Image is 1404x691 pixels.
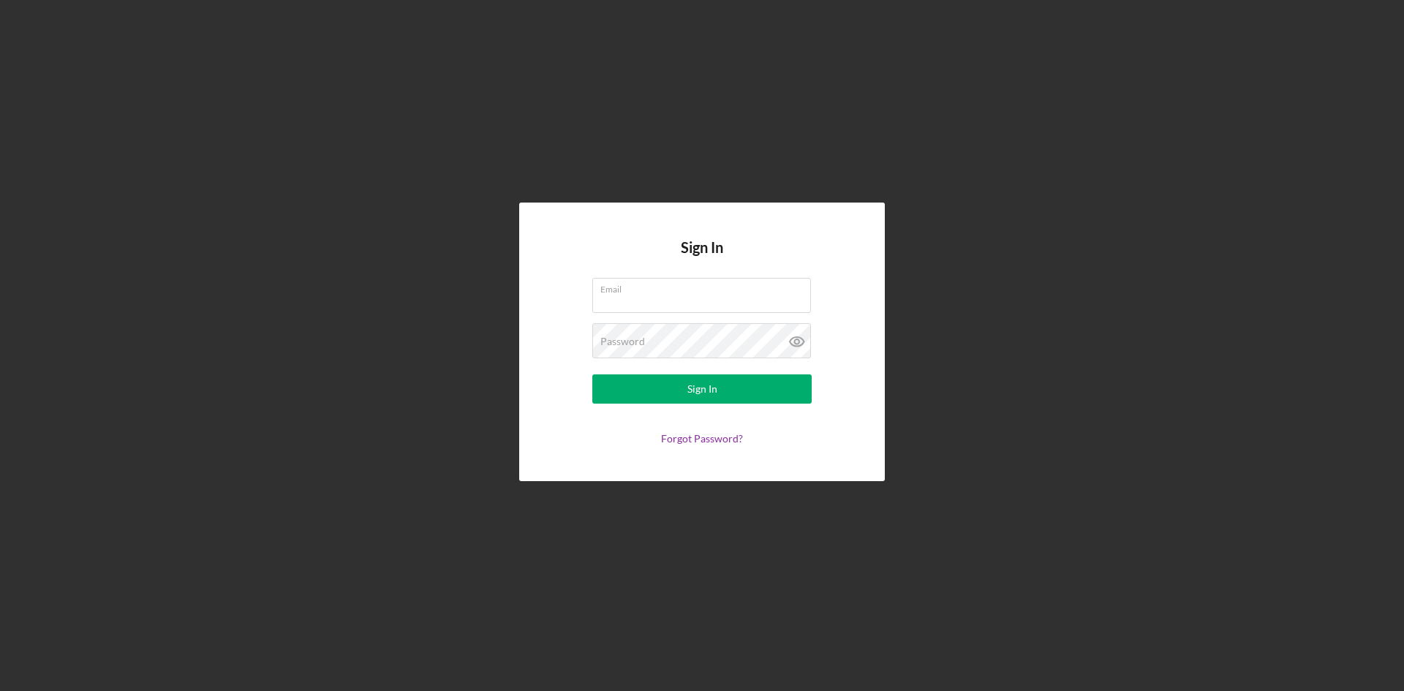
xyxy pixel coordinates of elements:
button: Sign In [592,374,812,404]
label: Password [600,336,645,347]
label: Email [600,279,811,295]
div: Sign In [687,374,717,404]
h4: Sign In [681,239,723,278]
a: Forgot Password? [661,432,743,445]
